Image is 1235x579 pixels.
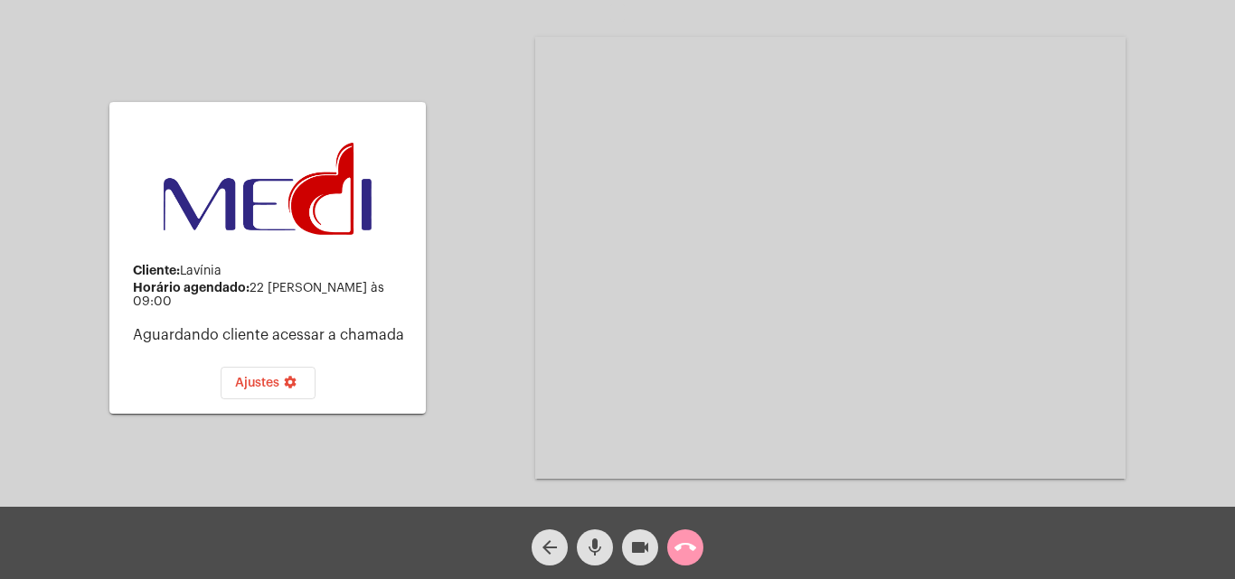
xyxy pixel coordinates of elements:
div: 22 [PERSON_NAME] às 09:00 [133,281,411,309]
mat-icon: call_end [674,537,696,558]
mat-icon: videocam [629,537,651,558]
strong: Horário agendado: [133,281,250,294]
mat-icon: mic [584,537,606,558]
span: Ajustes [235,377,301,389]
p: Aguardando cliente acessar a chamada [133,327,411,343]
mat-icon: arrow_back [539,537,561,558]
div: Lavínia [133,264,411,278]
strong: Cliente: [133,264,180,276]
mat-icon: settings [279,375,301,397]
button: Ajustes [221,367,316,399]
img: d3a1b5fa-500b-b90f-5a1c-719c20e9830b.png [164,143,372,235]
